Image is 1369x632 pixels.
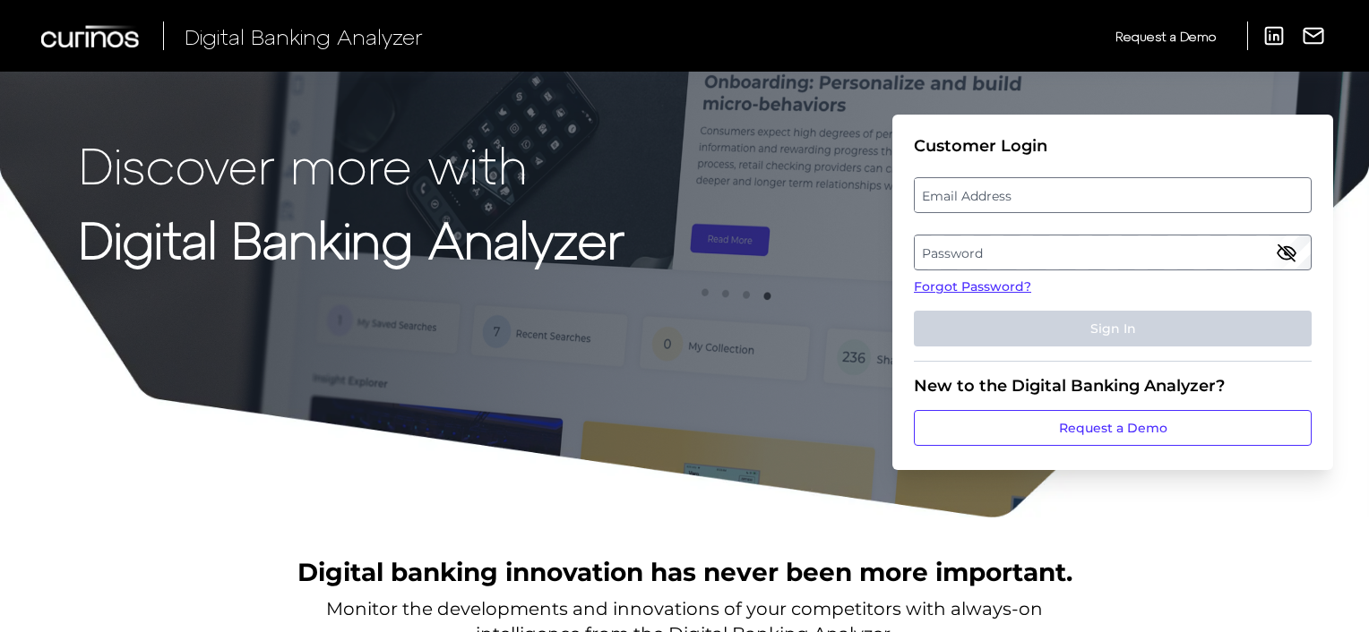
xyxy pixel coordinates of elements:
[914,376,1312,396] div: New to the Digital Banking Analyzer?
[915,179,1310,211] label: Email Address
[914,311,1312,346] button: Sign In
[41,25,142,47] img: Curinos
[915,236,1310,269] label: Password
[79,209,624,269] strong: Digital Banking Analyzer
[1115,29,1216,44] span: Request a Demo
[297,555,1072,589] h2: Digital banking innovation has never been more important.
[1115,21,1216,51] a: Request a Demo
[79,136,624,192] p: Discover more with
[914,136,1312,156] div: Customer Login
[914,410,1312,446] a: Request a Demo
[914,278,1312,296] a: Forgot Password?
[185,23,423,49] span: Digital Banking Analyzer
